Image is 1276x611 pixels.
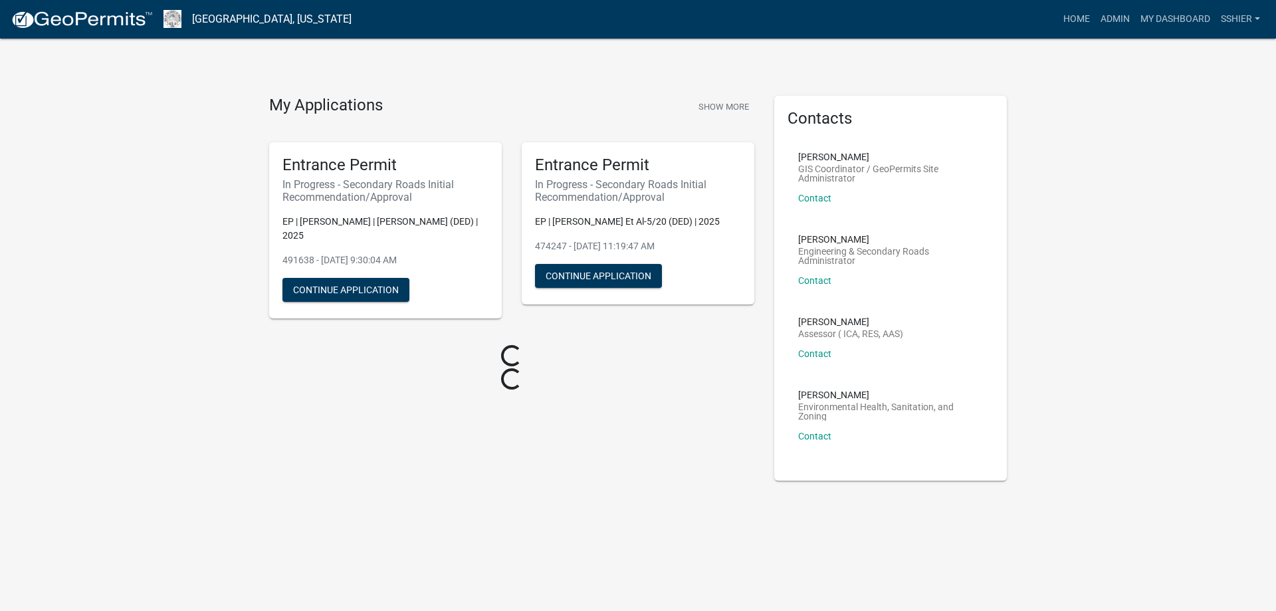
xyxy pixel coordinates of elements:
p: [PERSON_NAME] [798,390,983,400]
a: Contact [798,348,831,359]
h6: In Progress - Secondary Roads Initial Recommendation/Approval [535,178,741,203]
h5: Contacts [788,109,994,128]
a: Contact [798,193,831,203]
h6: In Progress - Secondary Roads Initial Recommendation/Approval [282,178,488,203]
p: EP | [PERSON_NAME] Et Al-5/20 (DED) | 2025 [535,215,741,229]
p: Assessor ( ICA, RES, AAS) [798,329,903,338]
button: Continue Application [535,264,662,288]
a: My Dashboard [1135,7,1216,32]
p: EP | [PERSON_NAME] | [PERSON_NAME] (DED) | 2025 [282,215,488,243]
a: Contact [798,275,831,286]
p: Engineering & Secondary Roads Administrator [798,247,983,265]
p: 491638 - [DATE] 9:30:04 AM [282,253,488,267]
a: Contact [798,431,831,441]
h4: My Applications [269,96,383,116]
p: Environmental Health, Sanitation, and Zoning [798,402,983,421]
h5: Entrance Permit [535,156,741,175]
a: Home [1058,7,1095,32]
p: GIS Coordinator / GeoPermits Site Administrator [798,164,983,183]
img: Franklin County, Iowa [163,10,181,28]
button: Continue Application [282,278,409,302]
p: 474247 - [DATE] 11:19:47 AM [535,239,741,253]
button: Show More [693,96,754,118]
h5: Entrance Permit [282,156,488,175]
a: [GEOGRAPHIC_DATA], [US_STATE] [192,8,352,31]
a: sshier [1216,7,1265,32]
p: [PERSON_NAME] [798,317,903,326]
a: Admin [1095,7,1135,32]
p: [PERSON_NAME] [798,152,983,162]
p: [PERSON_NAME] [798,235,983,244]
